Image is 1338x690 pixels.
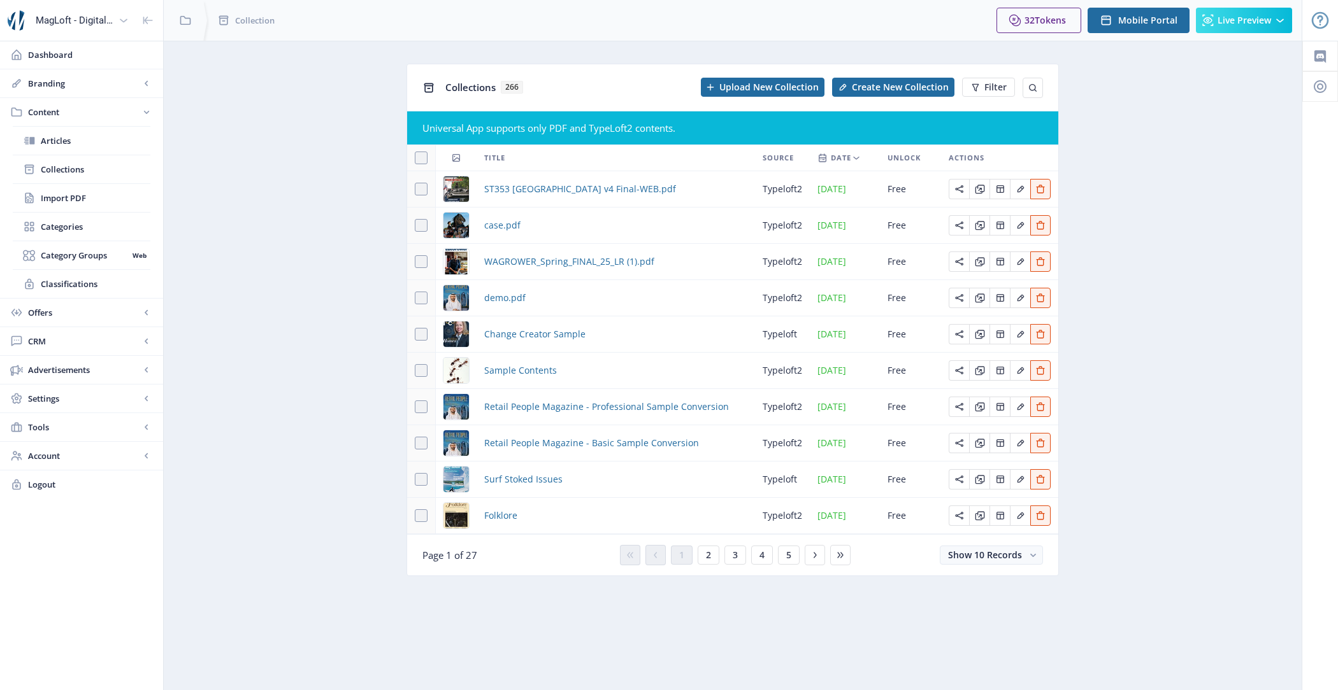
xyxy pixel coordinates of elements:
[751,546,773,565] button: 4
[1030,400,1051,412] a: Edit page
[1030,436,1051,448] a: Edit page
[989,218,1010,230] a: Edit page
[989,436,1010,448] a: Edit page
[484,472,563,487] a: Surf Stoked Issues
[501,81,523,94] span: 266
[949,363,969,376] a: Edit page
[1010,327,1030,339] a: Edit page
[880,316,941,353] td: Free
[1010,363,1030,376] a: Edit page
[949,150,984,165] span: Actions
[1010,472,1030,484] a: Edit page
[880,461,941,498] td: Free
[1030,363,1051,376] a: Edit page
[989,291,1010,303] a: Edit page
[13,213,150,241] a: Categories
[28,421,140,433] span: Tools
[719,82,819,92] span: Upload New Collection
[443,430,469,456] img: bb4f057e-f87b-48a0-9d1f-33cb564c5957.jpg
[443,394,469,419] img: bb4f057e-f87b-48a0-9d1f-33cb564c5957.jpg
[1030,472,1051,484] a: Edit page
[28,306,140,319] span: Offers
[778,546,800,565] button: 5
[989,363,1010,376] a: Edit page
[235,14,275,27] span: Collection
[969,291,989,303] a: Edit page
[41,163,150,176] span: Collections
[443,213,469,238] img: f8b1e597-0d8d-43d0-9350-3872a4a6ef8f.jpg
[1010,182,1030,194] a: Edit page
[41,192,150,204] span: Import PDF
[484,290,526,306] a: demo.pdf
[880,389,941,425] td: Free
[443,285,469,311] img: 8c3137c1-0e5c-4150-9ef0-12a45721dabb.jpg
[733,550,738,560] span: 3
[13,241,150,269] a: Category GroupsWeb
[484,327,586,342] a: Change Creator Sample
[28,478,153,491] span: Logout
[810,171,880,208] td: [DATE]
[706,550,711,560] span: 2
[1218,15,1271,25] span: Live Preview
[969,327,989,339] a: Edit page
[484,435,699,451] span: Retail People Magazine - Basic Sample Conversion
[1030,291,1051,303] a: Edit page
[880,208,941,244] td: Free
[701,78,824,97] button: Upload New Collection
[810,316,880,353] td: [DATE]
[810,353,880,389] td: [DATE]
[1010,255,1030,267] a: Edit page
[41,220,150,233] span: Categories
[1196,8,1292,33] button: Live Preview
[755,389,810,425] td: typeloft2
[763,150,794,165] span: Source
[810,461,880,498] td: [DATE]
[810,425,880,461] td: [DATE]
[984,82,1007,92] span: Filter
[484,508,517,523] span: Folklore
[1035,14,1066,26] span: Tokens
[949,182,969,194] a: Edit page
[969,436,989,448] a: Edit page
[28,363,140,376] span: Advertisements
[1010,291,1030,303] a: Edit page
[810,389,880,425] td: [DATE]
[422,549,477,561] span: Page 1 of 27
[484,363,557,378] a: Sample Contents
[969,472,989,484] a: Edit page
[1010,218,1030,230] a: Edit page
[755,461,810,498] td: typeloft
[880,280,941,316] td: Free
[755,498,810,534] td: typeloft2
[28,48,153,61] span: Dashboard
[1030,218,1051,230] a: Edit page
[755,353,810,389] td: typeloft2
[824,78,954,97] a: New page
[989,472,1010,484] a: Edit page
[969,255,989,267] a: Edit page
[810,244,880,280] td: [DATE]
[13,155,150,183] a: Collections
[8,10,28,31] img: properties.app_icon.png
[671,546,693,565] button: 1
[1010,436,1030,448] a: Edit page
[443,467,469,492] img: cover.png
[1010,509,1030,521] a: Edit page
[969,400,989,412] a: Edit page
[962,78,1015,97] button: Filter
[406,64,1059,576] app-collection-view: Collections
[28,77,140,90] span: Branding
[484,150,505,165] span: Title
[13,184,150,212] a: Import PDF
[755,171,810,208] td: typeloft2
[422,122,1043,134] div: Universal App supports only PDF and TypeLoft2 contents.
[1118,15,1177,25] span: Mobile Portal
[1030,327,1051,339] a: Edit page
[445,81,496,94] span: Collections
[810,208,880,244] td: [DATE]
[940,546,1043,565] button: Show 10 Records
[484,399,729,414] span: Retail People Magazine - Professional Sample Conversion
